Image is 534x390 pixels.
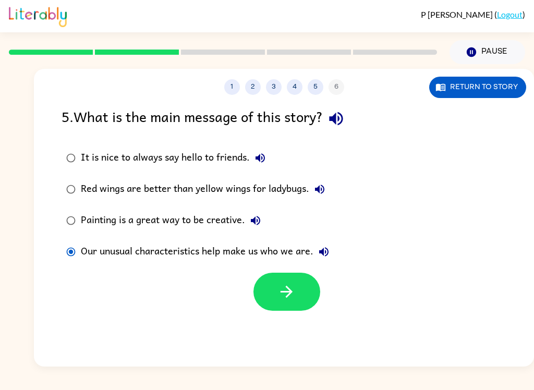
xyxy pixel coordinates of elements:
[313,241,334,262] button: Our unusual characteristics help make us who we are.
[287,79,302,95] button: 4
[9,4,67,27] img: Literably
[429,77,526,98] button: Return to story
[81,210,266,231] div: Painting is a great way to be creative.
[81,148,271,168] div: It is nice to always say hello to friends.
[450,40,525,64] button: Pause
[421,9,525,19] div: ( )
[62,105,506,132] div: 5 . What is the main message of this story?
[266,79,282,95] button: 3
[245,210,266,231] button: Painting is a great way to be creative.
[250,148,271,168] button: It is nice to always say hello to friends.
[81,241,334,262] div: Our unusual characteristics help make us who we are.
[309,179,330,200] button: Red wings are better than yellow wings for ladybugs.
[497,9,523,19] a: Logout
[224,79,240,95] button: 1
[421,9,494,19] span: P [PERSON_NAME]
[81,179,330,200] div: Red wings are better than yellow wings for ladybugs.
[308,79,323,95] button: 5
[245,79,261,95] button: 2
